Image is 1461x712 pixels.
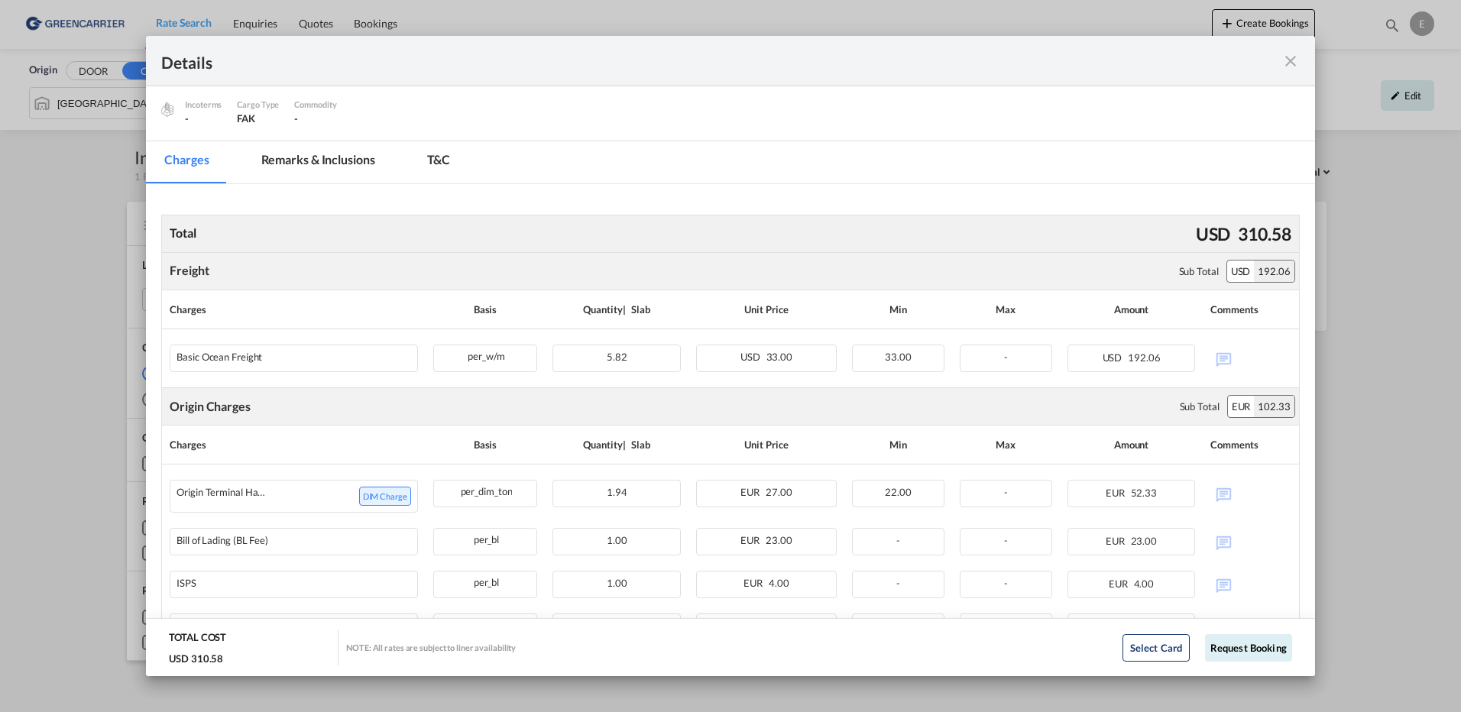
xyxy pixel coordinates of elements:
[1131,487,1158,499] span: 52.33
[696,298,837,321] div: Unit Price
[960,298,1052,321] div: Max
[896,577,900,589] span: -
[1228,396,1255,417] div: EUR
[1234,218,1294,250] div: 310.58
[766,486,792,498] span: 27.00
[359,487,411,506] span: DIM Charge
[552,433,681,456] div: Quantity | Slab
[177,487,268,506] div: Origin Terminal Handling Charge
[177,535,268,546] div: Bill of Lading (BL Fee)
[896,534,900,546] span: -
[434,529,537,548] div: per_bl
[185,112,222,125] div: -
[852,433,944,456] div: Min
[433,433,538,456] div: Basis
[1227,261,1255,282] div: USD
[1210,571,1291,597] div: No Comments Available
[166,221,200,245] div: Total
[146,36,1315,677] md-dialog: Port of Loading ...
[1106,535,1129,547] span: EUR
[294,112,298,125] span: -
[146,141,227,183] md-tab-item: Charges
[766,534,792,546] span: 23.00
[1254,261,1294,282] div: 192.06
[1106,487,1129,499] span: EUR
[159,101,176,118] img: cargo.png
[1205,634,1292,662] button: Request Booking
[1179,264,1219,278] div: Sub Total
[607,534,627,546] span: 1.00
[1004,534,1008,546] span: -
[1067,433,1196,456] div: Amount
[766,351,793,363] span: 33.00
[960,433,1052,456] div: Max
[1004,486,1008,498] span: -
[1210,528,1291,555] div: No Comments Available
[1203,426,1298,464] th: Comments
[1103,351,1126,364] span: USD
[1210,345,1291,371] div: No Comments Available
[146,141,484,183] md-pagination-wrapper: Use the left and right arrow keys to navigate between tabs
[743,577,766,589] span: EUR
[1122,634,1190,662] button: Select Card
[170,398,251,415] div: Origin Charges
[740,486,763,498] span: EUR
[434,481,537,500] div: per_dim_ton
[1210,480,1291,506] div: No Comments Available
[1203,290,1298,329] th: Comments
[294,98,336,112] div: Commodity
[409,141,469,183] md-tab-item: T&C
[1180,400,1220,413] div: Sub Total
[852,298,944,321] div: Min
[169,630,226,652] div: TOTAL COST
[170,298,417,321] div: Charges
[885,486,912,498] span: 22.00
[1131,535,1158,547] span: 23.00
[1004,577,1008,589] span: -
[434,345,537,364] div: per_w/m
[1128,351,1160,364] span: 192.06
[170,262,209,279] div: Freight
[169,652,223,665] div: USD 310.58
[1109,578,1132,590] span: EUR
[740,534,763,546] span: EUR
[177,351,262,363] div: Basic Ocean Freight
[552,298,681,321] div: Quantity | Slab
[740,351,764,363] span: USD
[177,578,196,589] div: ISPS
[1281,52,1300,70] md-icon: icon-close fg-AAA8AD m-0 cursor
[185,98,222,112] div: Incoterms
[237,112,279,125] div: FAK
[1192,218,1235,250] div: USD
[769,577,789,589] span: 4.00
[237,98,279,112] div: Cargo Type
[243,141,394,183] md-tab-item: Remarks & Inclusions
[170,433,417,456] div: Charges
[696,433,837,456] div: Unit Price
[433,298,538,321] div: Basis
[607,351,627,363] span: 5.82
[1254,396,1294,417] div: 102.33
[1004,351,1008,363] span: -
[607,486,627,498] span: 1.94
[346,642,516,653] div: NOTE: All rates are subject to liner availability
[1067,298,1196,321] div: Amount
[607,577,627,589] span: 1.00
[161,51,1186,70] div: Details
[434,614,537,633] div: per_ton
[434,571,537,591] div: per_bl
[1134,578,1155,590] span: 4.00
[1210,613,1291,640] div: No Comments Available
[885,351,912,363] span: 33.00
